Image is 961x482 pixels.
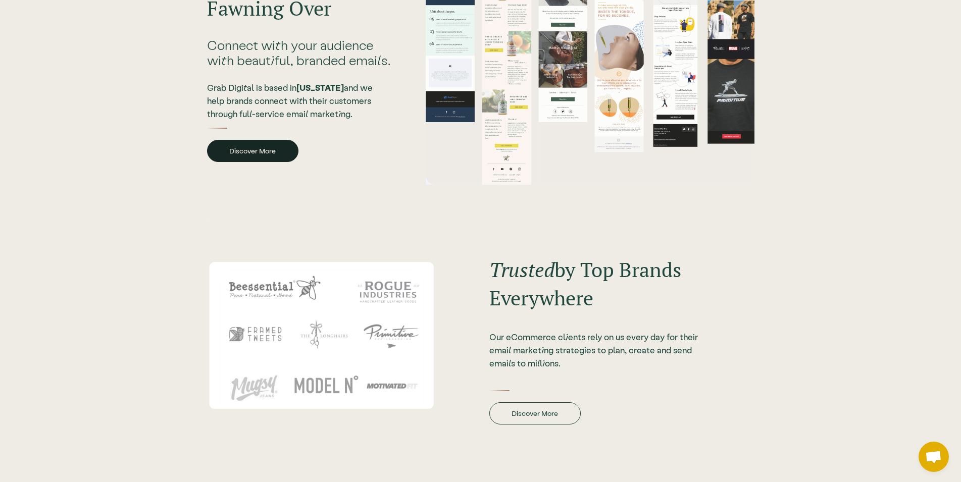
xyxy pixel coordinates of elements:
a: Open chat [919,442,949,472]
h2: by Top Brands Everywhere [489,255,702,312]
div: Grab Digital is based in and we help brands connect with their customers through full-service ema... [207,81,391,120]
div: Engage loyal customers with effective personalized email marketing [207,220,437,450]
em: Trusted [489,256,554,283]
a: Discover More [207,140,298,162]
strong: [US_STATE] [296,82,344,92]
div: Our eCommerce clients rely on us every day for their email marketing strategies to plan, create a... [489,330,702,369]
a: Discover More [489,402,581,424]
div: Connect with your audience with beautiful, branded emails. [207,37,391,68]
